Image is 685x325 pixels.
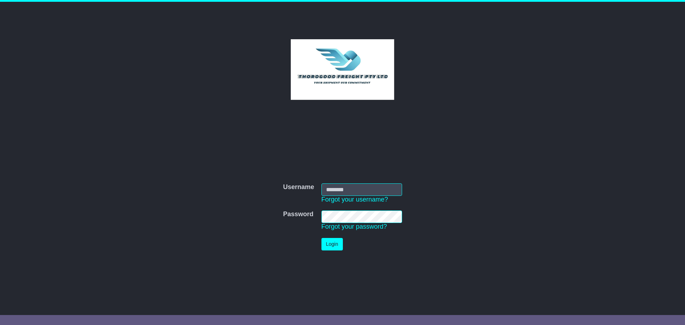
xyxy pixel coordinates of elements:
[321,223,387,230] a: Forgot your password?
[291,39,395,100] img: Thorogood Freight Pty Ltd
[283,183,314,191] label: Username
[321,238,343,250] button: Login
[321,196,388,203] a: Forgot your username?
[283,210,313,218] label: Password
